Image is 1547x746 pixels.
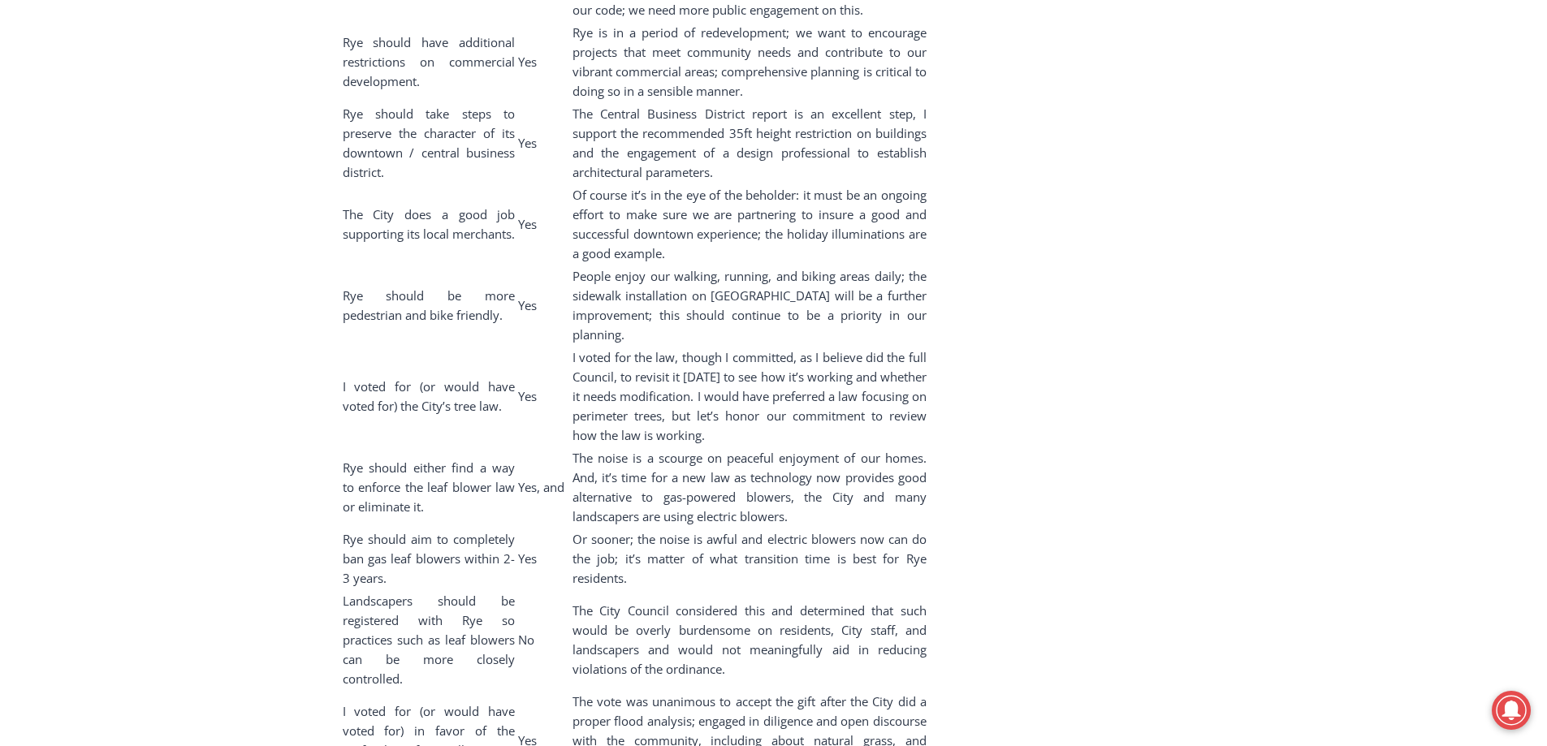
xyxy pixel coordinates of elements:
[343,378,516,414] span: I voted for (or would have voted for) the City’s tree law.
[573,450,927,524] span: The noise is a scourge on peaceful enjoyment of our homes. And, it’s time for a new law as techno...
[343,459,516,515] span: Rye should either find a way to enforce the leaf blower law or eliminate it.
[518,388,537,404] span: Yes
[573,531,927,586] span: Or sooner; the noise is awful and electric blowers now can do the job; it’s matter of what transi...
[573,349,927,443] span: I voted for the law, though I committed, as I believe did the full Council, to revisit it [DATE] ...
[518,135,537,151] span: Yes
[343,531,516,586] span: Rye should aim to completely ban gas leaf blowers within 2-3 years.
[518,632,534,648] span: No
[518,297,537,313] span: Yes
[410,1,767,157] div: "I learned about the history of a place I’d honestly never considered even as a resident of [GEOG...
[573,187,927,261] span: Of course it’s in the eye of the beholder: it must be an ongoing effort to make sure we are partn...
[425,162,753,198] span: Intern @ [DOMAIN_NAME]
[391,157,787,202] a: Intern @ [DOMAIN_NAME]
[573,602,927,677] span: The City Council considered this and determined that such would be overly burdensome on residents...
[518,479,564,495] span: Yes, and
[518,550,537,567] span: Yes
[573,268,927,343] span: People enjoy our walking, running, and biking areas daily; the sidewalk installation on [GEOGRAPH...
[343,593,516,687] span: Landscapers should be registered with Rye so practices such as leaf blowers can be more closely c...
[343,34,516,89] span: Rye should have additional restrictions on commercial development.
[518,216,537,232] span: Yes
[343,106,516,180] span: Rye should take steps to preserve the character of its downtown / central business district.
[518,54,537,70] span: Yes
[343,287,516,323] span: Rye should be more pedestrian and bike friendly.
[573,106,927,180] span: The Central Business District report is an excellent step, I support the recommended 35ft height ...
[573,24,927,99] span: Rye is in a period of redevelopment; we want to encourage projects that meet community needs and ...
[343,206,516,242] span: The City does a good job supporting its local merchants.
